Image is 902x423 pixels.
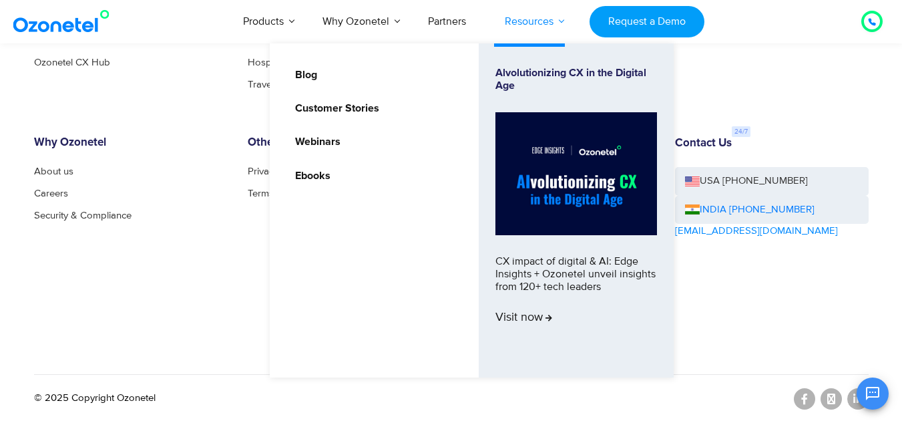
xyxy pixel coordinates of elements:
a: Ozonetel Customer Hub [675,35,780,45]
a: Request a Demo [590,6,704,37]
a: [EMAIL_ADDRESS][DOMAIN_NAME] [675,224,838,239]
a: About us [34,166,73,176]
a: Customer Stories [286,100,381,117]
img: Alvolutionizing.jpg [495,112,657,235]
h6: Why Ozonetel [34,136,228,150]
a: Terms & Conditions [248,188,332,198]
img: us-flag.png [685,176,700,186]
a: USA [PHONE_NUMBER] [675,167,869,196]
button: Open chat [857,378,889,410]
p: © 2025 Copyright Ozonetel [34,391,156,406]
h6: Other Links [248,136,441,150]
a: Privacy Policy [248,166,306,176]
a: Ebooks [286,168,332,184]
span: Visit now [495,311,552,325]
img: ind-flag.png [685,204,700,215]
a: Alvolutionizing CX in the Digital AgeCX impact of digital & AI: Edge Insights + Ozonetel unveil i... [495,67,657,354]
a: Blog [286,67,319,84]
h6: Contact Us [675,137,732,150]
a: INDIA [PHONE_NUMBER] [685,202,815,218]
a: Webinars [286,134,343,150]
a: Security & Compliance [34,210,132,221]
a: Ozonetel CX Hub [34,57,110,67]
a: Sales Dialer Solution [34,35,124,45]
a: Hospitality & Wellness [248,57,343,67]
a: Careers [34,188,68,198]
a: Travel [248,80,274,90]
